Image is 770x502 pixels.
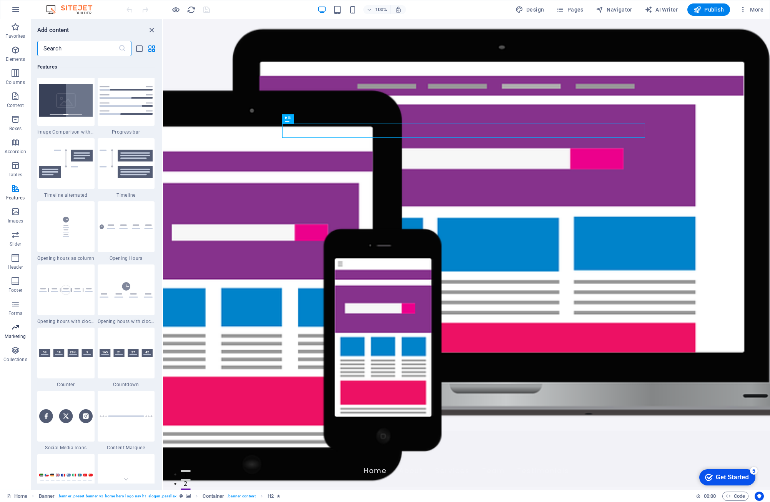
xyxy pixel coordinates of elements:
[37,62,155,72] h6: Features
[98,255,155,261] span: Opening Hours
[37,255,95,261] span: Opening hours as column
[553,3,586,16] button: Pages
[37,445,95,451] span: Social Media Icons
[363,5,391,14] button: 100%
[100,282,153,298] img: opening-hours-with-clock.svg
[6,79,25,85] p: Columns
[203,492,224,501] span: Click to select. Double-click to edit
[37,391,95,451] div: Social Media Icons
[8,218,23,224] p: Images
[100,149,153,178] img: timeline1.svg
[98,129,155,135] span: Progress bar
[18,460,27,462] button: 2
[277,494,280,498] i: Element contains an animation
[37,318,95,325] span: Opening hours with clock behind
[186,494,191,498] i: This element contains a background
[98,391,155,451] div: Content Marquee
[755,492,764,501] button: Usercentrics
[6,195,25,201] p: Features
[5,33,25,39] p: Favorites
[704,492,716,501] span: 00 00
[39,285,93,295] img: opening-hours-with-clock-background.svg
[39,349,93,357] img: counter.svg
[37,25,69,35] h6: Add content
[57,2,65,9] div: 5
[516,6,544,13] span: Design
[44,5,102,14] img: Editor Logo
[687,3,730,16] button: Publish
[37,192,95,198] span: Timeline alternated
[135,44,144,53] button: list-view
[58,492,176,501] span: . banner .preset-banner-v3-home-hero-logo-nav-h1-slogan .parallax
[180,494,183,498] i: This element is a customizable preset
[98,138,155,198] div: Timeline
[6,56,25,62] p: Elements
[18,451,27,453] button: 1
[6,492,27,501] a: Click to cancel selection. Double-click to open Pages
[147,44,156,53] button: grid-view
[709,493,710,499] span: :
[39,473,93,486] img: languages.svg
[39,209,93,244] img: opening_hours_col1.svg
[375,5,387,14] h6: 100%
[98,382,155,388] span: Countdown
[9,125,22,132] p: Boxes
[37,382,95,388] span: Counter
[100,224,153,229] img: opening-hours.svg
[268,492,274,501] span: Click to select. Double-click to edit
[39,84,93,117] img: image-comparison-with-progress.svg
[100,349,153,357] img: countdown.svg
[186,5,196,14] button: reload
[693,6,724,13] span: Publish
[39,492,281,501] nav: breadcrumb
[37,328,95,388] div: Counter
[739,6,763,13] span: More
[98,445,155,451] span: Content Marquee
[187,5,196,14] i: Reload page
[37,129,95,135] span: Image Comparison with track
[98,201,155,261] div: Opening Hours
[10,241,22,247] p: Slider
[98,318,155,325] span: Opening hours with clock above
[645,6,678,13] span: AI Writer
[100,462,153,497] img: sroll-down.png
[98,328,155,388] div: Countdown
[23,8,56,15] div: Get Started
[5,149,26,155] p: Accordion
[8,310,22,316] p: Forms
[37,41,118,56] input: Search
[642,3,681,16] button: AI Writer
[722,492,748,501] button: Code
[556,6,583,13] span: Pages
[736,3,767,16] button: More
[37,138,95,198] div: Timeline alternated
[171,5,180,14] button: Click here to leave preview mode and continue editing
[37,201,95,261] div: Opening hours as column
[8,172,22,178] p: Tables
[696,492,716,501] h6: Session time
[37,75,95,135] div: Image Comparison with track
[39,492,55,501] span: Click to select. Double-click to edit
[39,409,93,423] img: social-media.svg
[98,264,155,325] div: Opening hours with clock above
[726,492,745,501] span: Code
[8,264,23,270] p: Header
[395,6,402,13] i: On resize automatically adjust zoom level to fit chosen device.
[6,4,62,20] div: Get Started 5 items remaining, 0% complete
[39,149,93,178] img: timeline-alternated.svg
[100,415,153,417] img: Marquee.svg
[100,86,153,115] img: progress-bar.svg
[98,192,155,198] span: Timeline
[7,102,24,109] p: Content
[596,6,632,13] span: Navigator
[37,264,95,325] div: Opening hours with clock behind
[512,3,547,16] button: Design
[3,356,27,363] p: Collections
[147,25,156,35] button: close panel
[18,469,27,471] button: 3
[98,75,155,135] div: Progress bar
[512,3,547,16] div: Design (Ctrl+Alt+Y)
[227,492,255,501] span: . banner-content
[593,3,635,16] button: Navigator
[5,333,26,340] p: Marketing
